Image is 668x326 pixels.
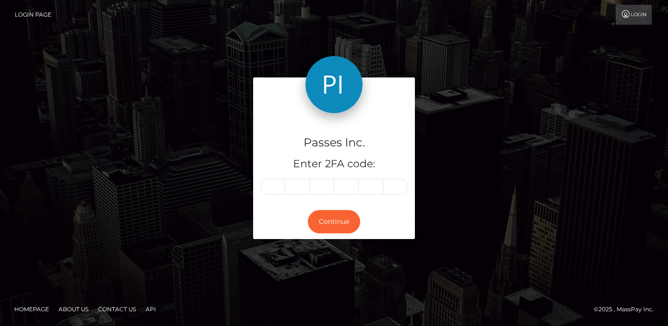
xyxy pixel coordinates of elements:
[15,5,51,25] a: Login Page
[594,304,661,315] div: © 2025 , MassPay Inc.
[308,210,360,233] button: Continue
[10,302,53,316] a: Homepage
[94,302,140,316] a: Contact Us
[305,56,363,113] img: Passes Inc.
[260,134,408,151] h4: Passes Inc.
[55,302,92,316] a: About Us
[142,302,160,316] a: API
[260,157,408,172] h5: Enter 2FA code:
[616,5,652,25] a: Login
